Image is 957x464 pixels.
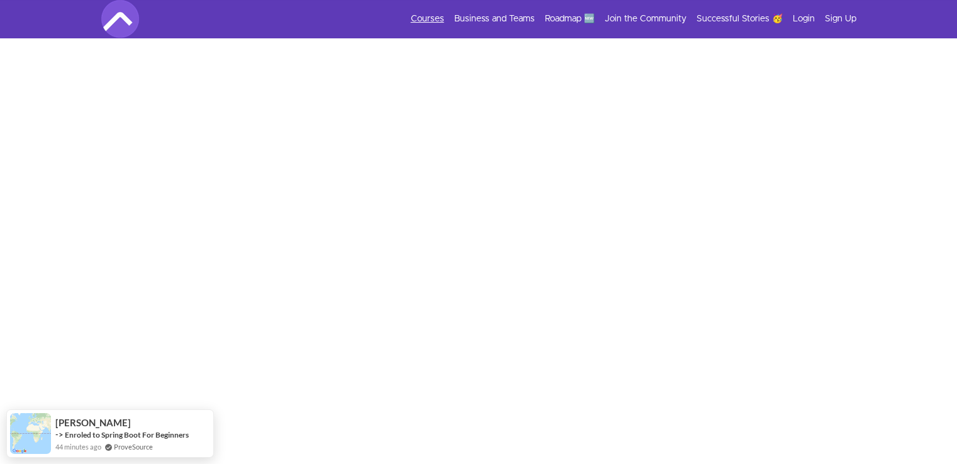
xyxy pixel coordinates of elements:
a: Courses [411,13,444,25]
img: provesource social proof notification image [10,413,51,454]
span: -> [55,429,64,439]
a: ProveSource [114,441,153,452]
span: 44 minutes ago [55,441,101,452]
a: Sign Up [825,13,856,25]
a: Login [793,13,815,25]
a: Successful Stories 🥳 [697,13,783,25]
a: Roadmap 🆕 [545,13,595,25]
a: Enroled to Spring Boot For Beginners [65,429,189,440]
a: Join the Community [605,13,686,25]
a: Business and Teams [454,13,535,25]
span: [PERSON_NAME] [55,417,131,428]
